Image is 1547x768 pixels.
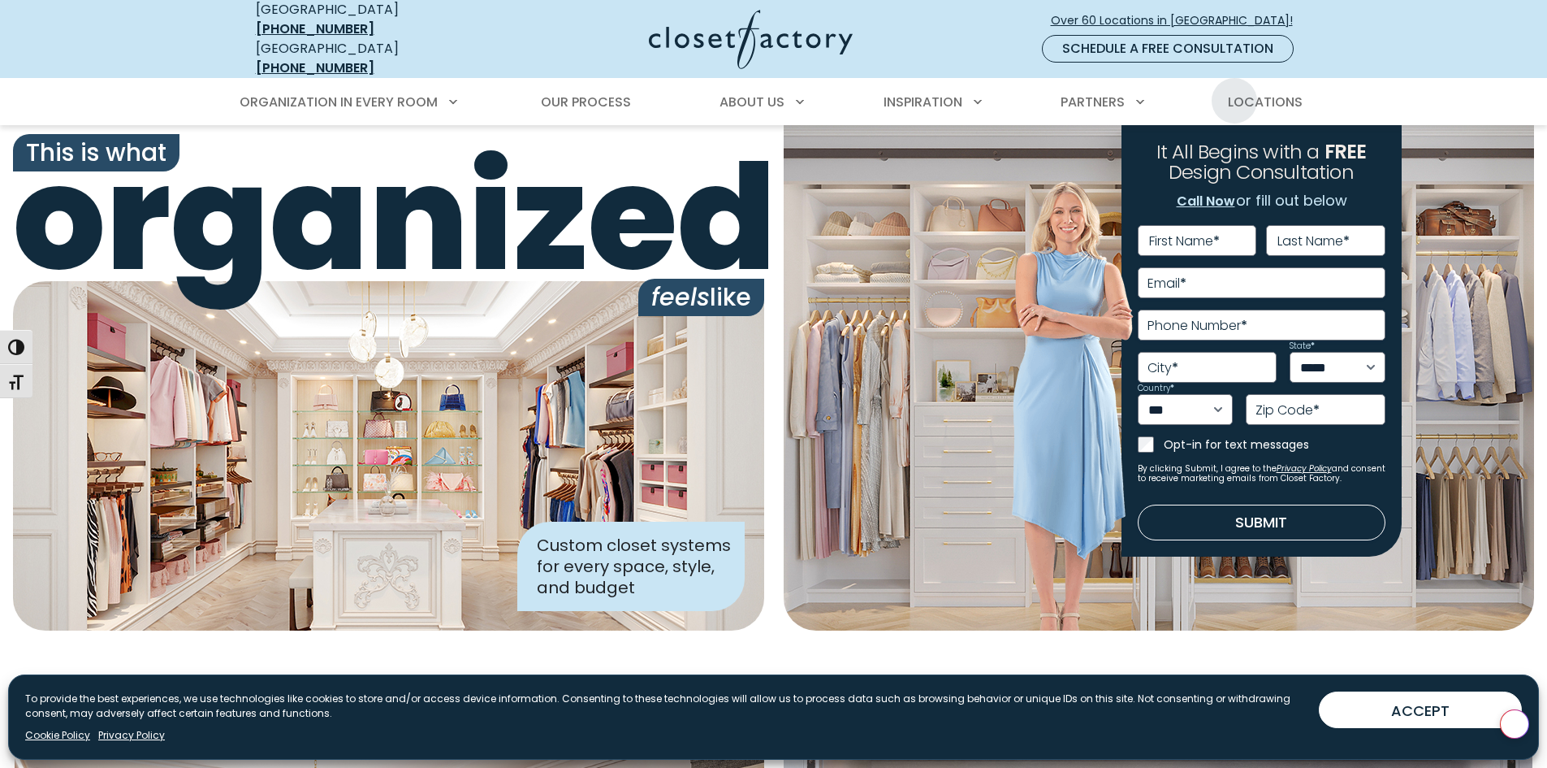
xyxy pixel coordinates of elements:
[1156,138,1320,165] span: It All Begins with a
[1147,319,1247,332] label: Phone Number
[256,59,374,77] a: [PHONE_NUMBER]
[651,280,710,315] i: feels
[1042,35,1294,63] a: Schedule a Free Consultation
[649,10,853,69] img: Closet Factory Logo
[1255,404,1320,417] label: Zip Code
[1138,505,1385,540] button: Submit
[1147,362,1178,375] label: City
[884,93,962,111] span: Inspiration
[1061,93,1125,111] span: Partners
[25,728,90,743] a: Cookie Policy
[1176,189,1347,212] p: or fill out below
[13,145,764,292] span: organized
[1169,159,1354,186] span: Design Consultation
[98,728,165,743] a: Privacy Policy
[1138,384,1174,393] label: Country
[1147,277,1186,290] label: Email
[256,39,491,78] div: [GEOGRAPHIC_DATA]
[256,20,374,38] a: [PHONE_NUMBER]
[719,93,784,111] span: About Us
[228,80,1320,125] nav: Primary Menu
[1228,93,1303,111] span: Locations
[1277,462,1332,475] a: Privacy Policy
[1324,138,1367,165] span: FREE
[1149,235,1220,248] label: First Name
[638,279,764,316] span: like
[1319,692,1522,728] button: ACCEPT
[1176,191,1236,212] a: Call Now
[1050,7,1307,35] a: Over 60 Locations in [GEOGRAPHIC_DATA]!
[25,692,1306,721] p: To provide the best experiences, we use technologies like cookies to store and/or access device i...
[1051,12,1306,29] span: Over 60 Locations in [GEOGRAPHIC_DATA]!
[1277,235,1350,248] label: Last Name
[1138,464,1385,484] small: By clicking Submit, I agree to the and consent to receive marketing emails from Closet Factory.
[517,522,745,611] div: Custom closet systems for every space, style, and budget
[1164,436,1385,453] label: Opt-in for text messages
[13,281,764,631] img: Closet Factory designed closet
[240,93,438,111] span: Organization in Every Room
[541,93,631,111] span: Our Process
[1290,342,1315,350] label: State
